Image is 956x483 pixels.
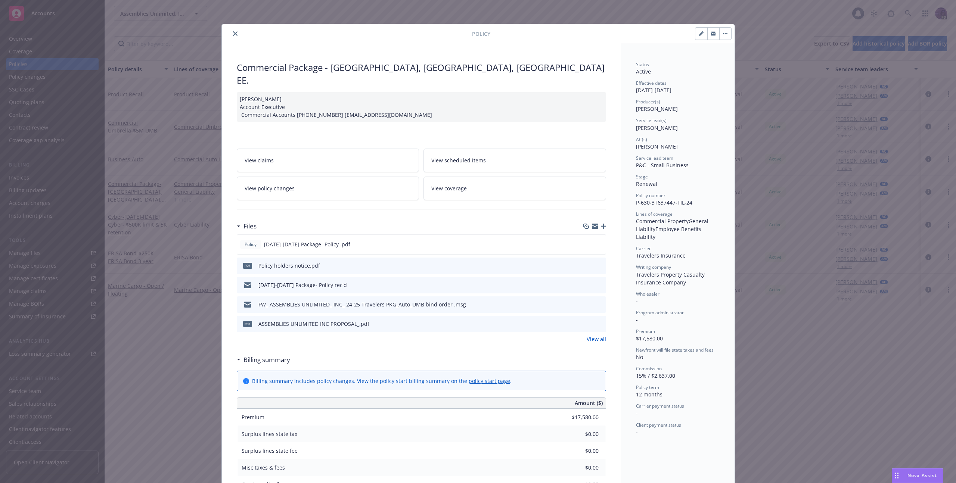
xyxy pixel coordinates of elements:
span: Premium [242,414,264,421]
div: Policy holders notice.pdf [258,262,320,269]
span: No [636,353,643,361]
span: Policy term [636,384,659,390]
span: Stage [636,174,648,180]
span: Program administrator [636,309,684,316]
span: Nova Assist [907,472,937,479]
button: download file [584,320,590,328]
span: Producer(s) [636,99,660,105]
span: [PERSON_NAME] [636,143,678,150]
div: [DATE] - [DATE] [636,80,720,94]
button: close [231,29,240,38]
div: Billing summary includes policy changes. View the policy start billing summary on the . [252,377,512,385]
span: Amount ($) [575,399,603,407]
span: [PERSON_NAME] [636,124,678,131]
span: [PERSON_NAME] [636,105,678,112]
span: Surplus lines state tax [242,430,297,437]
input: 0.00 [555,429,603,440]
h3: Files [243,221,257,231]
div: Files [237,221,257,231]
div: Drag to move [892,468,901,483]
span: View claims [245,156,274,164]
span: Effective dates [636,80,667,86]
span: 15% / $2,637.00 [636,372,675,379]
button: download file [584,300,590,308]
span: Misc taxes & fees [242,464,285,471]
span: Policy [472,30,490,38]
input: 0.00 [555,412,603,423]
div: Billing summary [237,355,290,365]
input: 0.00 [555,462,603,473]
button: download file [584,262,590,269]
h3: Billing summary [243,355,290,365]
input: 0.00 [555,445,603,456]
span: View policy changes [245,184,295,192]
a: View policy changes [237,177,419,200]
span: Renewal [636,180,657,187]
span: Employee Benefits Liability [636,225,703,240]
span: Active [636,68,651,75]
button: preview file [596,240,603,248]
span: - [636,316,638,323]
span: [DATE]-[DATE] Package- Policy .pdf [264,240,350,248]
span: Surplus lines state fee [242,447,298,454]
span: View scheduled items [431,156,486,164]
span: Wholesaler [636,291,659,297]
span: pdf [243,263,252,268]
a: View coverage [423,177,606,200]
span: Carrier payment status [636,403,684,409]
button: Nova Assist [892,468,943,483]
span: Service lead team [636,155,673,161]
div: ASSEMBLIES UNLIMITED INC PROPOSAL_.pdf [258,320,369,328]
span: P&C - Small Business [636,162,689,169]
span: Premium [636,328,655,334]
a: View scheduled items [423,149,606,172]
span: AC(s) [636,136,647,143]
span: Service lead(s) [636,117,667,124]
a: View claims [237,149,419,172]
span: Lines of coverage [636,211,673,217]
button: preview file [596,320,603,328]
span: Policy number [636,192,665,199]
button: preview file [596,262,603,269]
span: Newfront will file state taxes and fees [636,347,714,353]
span: - [636,297,638,305]
button: download file [584,281,590,289]
span: - [636,410,638,417]
span: 12 months [636,391,662,398]
div: Commercial Package - [GEOGRAPHIC_DATA], [GEOGRAPHIC_DATA], [GEOGRAPHIC_DATA] EE. [237,61,606,86]
span: Client payment status [636,422,681,428]
span: Policy [243,241,258,248]
span: Commercial Property [636,218,689,225]
button: download file [584,240,590,248]
a: View all [587,335,606,343]
div: FW_ ASSEMBLIES UNLIMITED_ INC_ 24-25 Travelers PKG_Auto_UMB bind order .msg [258,300,466,308]
button: preview file [596,300,603,308]
span: pdf [243,321,252,327]
div: [PERSON_NAME] Account Executive Commercial Accounts [PHONE_NUMBER] [EMAIL_ADDRESS][DOMAIN_NAME] [237,92,606,122]
span: - [636,429,638,436]
span: $17,580.00 [636,335,663,342]
div: [DATE]-[DATE] Package- Policy rec'd [258,281,347,289]
span: Writing company [636,264,671,270]
span: View coverage [431,184,467,192]
span: Travelers Insurance [636,252,686,259]
span: Carrier [636,245,651,252]
span: Status [636,61,649,68]
span: General Liability [636,218,710,233]
button: preview file [596,281,603,289]
span: Commission [636,365,662,372]
span: Travelers Property Casualty Insurance Company [636,271,706,286]
a: policy start page [469,377,510,384]
span: P-630-3T637447-TIL-24 [636,199,692,206]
